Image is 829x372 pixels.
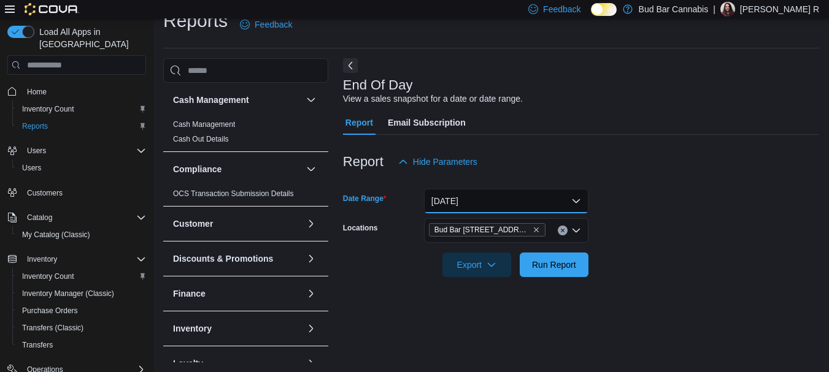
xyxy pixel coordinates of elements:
[12,285,151,302] button: Inventory Manager (Classic)
[173,322,212,335] h3: Inventory
[173,94,301,106] button: Cash Management
[2,82,151,100] button: Home
[173,94,249,106] h3: Cash Management
[163,117,328,151] div: Cash Management
[17,303,83,318] a: Purchase Orders
[27,254,57,264] span: Inventory
[235,12,297,37] a: Feedback
[173,218,301,230] button: Customer
[163,9,228,33] h1: Reports
[22,185,146,200] span: Customers
[12,159,151,177] button: Users
[255,18,292,31] span: Feedback
[591,3,617,16] input: Dark Mode
[22,271,74,281] span: Inventory Count
[17,119,146,134] span: Reports
[173,287,206,300] h3: Finance
[17,227,146,242] span: My Catalog (Classic)
[173,135,229,143] a: Cash Out Details
[17,286,119,301] a: Inventory Manager (Classic)
[27,146,46,156] span: Users
[17,321,88,335] a: Transfers (Classic)
[304,356,318,371] button: Loyalty
[429,223,546,237] span: Bud Bar 10 ST NW
[2,142,151,159] button: Users
[17,161,146,175] span: Users
[173,163,222,175] h3: Compliance
[173,134,229,144] span: Cash Out Details
[12,226,151,243] button: My Catalog (Classic)
[393,150,482,174] button: Hide Parameters
[27,188,63,198] span: Customers
[424,189,588,213] button: [DATE]
[450,252,504,277] span: Export
[27,87,47,97] span: Home
[343,194,387,203] label: Date Range
[173,357,203,370] h3: Loyalty
[34,26,146,50] span: Load All Apps in [GEOGRAPHIC_DATA]
[22,210,57,225] button: Catalog
[22,104,74,114] span: Inventory Count
[173,120,235,129] a: Cash Management
[22,252,146,267] span: Inventory
[173,218,213,230] h3: Customer
[22,323,83,333] span: Transfers (Classic)
[713,2,715,17] p: |
[22,230,90,240] span: My Catalog (Classic)
[533,226,540,233] button: Remove Bud Bar 10 ST NW from selection in this group
[17,321,146,335] span: Transfers (Classic)
[543,3,580,15] span: Feedback
[17,119,53,134] a: Reports
[442,252,511,277] button: Export
[27,213,52,222] span: Catalog
[304,93,318,107] button: Cash Management
[22,143,146,158] span: Users
[2,251,151,268] button: Inventory
[17,227,95,242] a: My Catalog (Classic)
[558,226,568,235] button: Clear input
[639,2,709,17] p: Bud Bar Cannabis
[17,338,146,352] span: Transfers
[22,210,146,225] span: Catalog
[22,143,51,158] button: Users
[22,340,53,350] span: Transfers
[532,259,576,271] span: Run Report
[173,252,273,265] h3: Discounts & Promotions
[17,102,79,116] a: Inventory Count
[304,216,318,231] button: Customer
[173,287,301,300] button: Finance
[22,121,48,131] span: Reports
[343,58,358,73] button: Next
[173,189,294,199] span: OCS Transaction Submission Details
[22,186,67,200] a: Customers
[304,321,318,336] button: Inventory
[25,3,79,15] img: Cova
[304,162,318,177] button: Compliance
[345,110,373,135] span: Report
[12,118,151,135] button: Reports
[22,289,114,298] span: Inventory Manager (Classic)
[173,322,301,335] button: Inventory
[304,286,318,301] button: Finance
[17,269,79,284] a: Inventory Count
[17,269,146,284] span: Inventory Count
[17,303,146,318] span: Purchase Orders
[520,252,588,277] button: Run Report
[720,2,735,17] div: Kellie R
[163,186,328,206] div: Compliance
[12,336,151,354] button: Transfers
[343,93,523,105] div: View a sales snapshot for a date or date range.
[22,252,62,267] button: Inventory
[2,209,151,226] button: Catalog
[434,224,530,236] span: Bud Bar [STREET_ADDRESS]
[343,154,384,169] h3: Report
[571,226,581,235] button: Open list of options
[12,319,151,336] button: Transfers (Classic)
[173,357,301,370] button: Loyalty
[17,102,146,116] span: Inventory Count
[2,184,151,202] button: Customers
[388,110,466,135] span: Email Subscription
[22,306,78,316] span: Purchase Orders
